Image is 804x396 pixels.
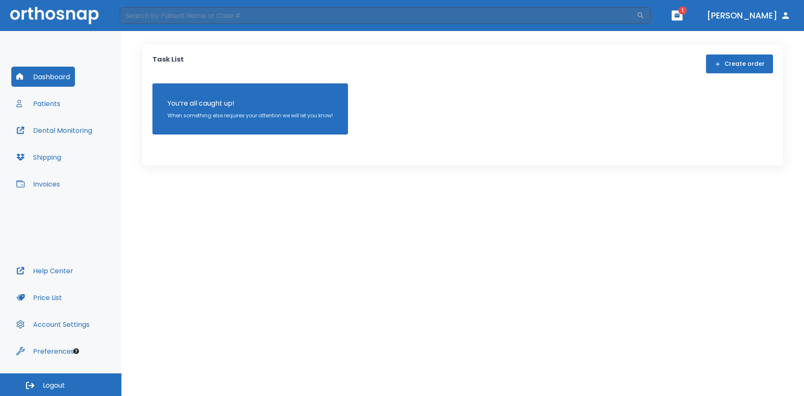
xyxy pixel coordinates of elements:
[11,314,95,334] button: Account Settings
[11,147,66,167] button: Shipping
[703,8,794,23] button: [PERSON_NAME]
[10,7,99,24] img: Orthosnap
[11,341,79,361] button: Preferences
[11,174,65,194] button: Invoices
[11,287,67,308] button: Price List
[706,54,773,73] button: Create order
[678,6,687,15] span: 1
[152,54,184,73] p: Task List
[167,112,333,119] p: When something else requires your attention we will let you know!
[11,67,75,87] button: Dashboard
[167,98,333,109] p: You’re all caught up!
[11,93,65,114] button: Patients
[72,347,80,355] div: Tooltip anchor
[120,7,636,24] input: Search by Patient Name or Case #
[43,381,65,390] span: Logout
[11,120,97,140] button: Dental Monitoring
[11,261,78,281] button: Help Center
